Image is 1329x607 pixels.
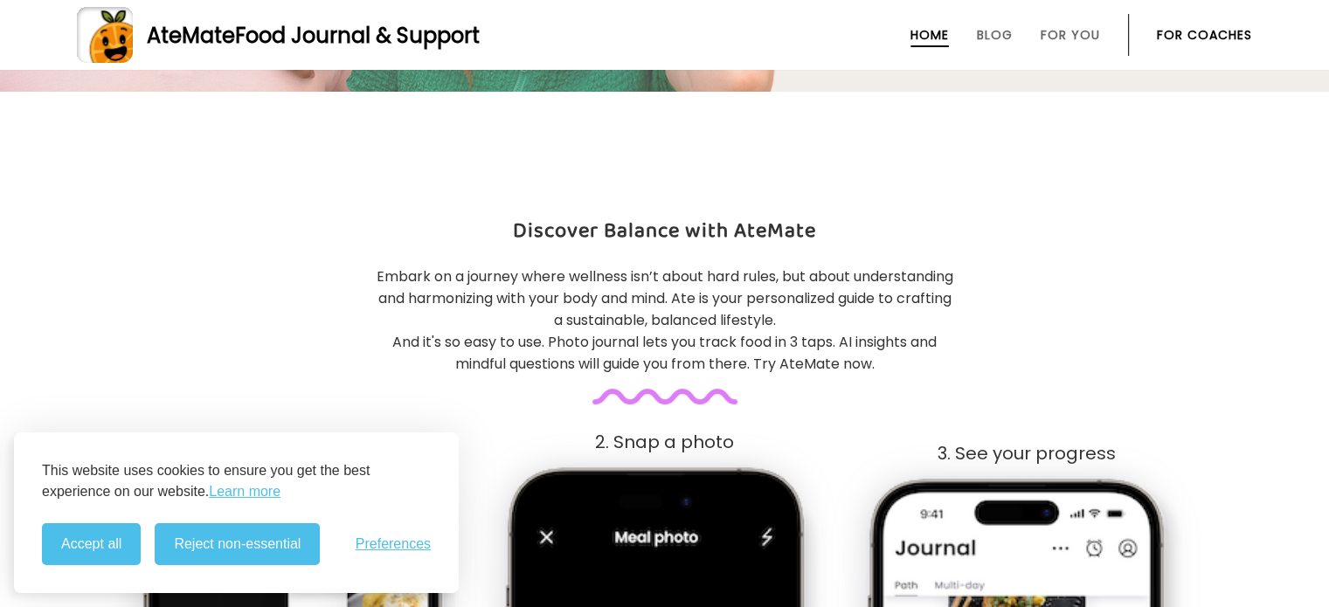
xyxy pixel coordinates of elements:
[133,20,480,51] div: AteMate
[77,7,1252,63] a: AteMateFood Journal & Support
[155,523,320,565] button: Reject non-essential
[235,21,480,50] span: Food Journal & Support
[42,460,431,502] p: This website uses cookies to ensure you get the best experience on our website.
[356,536,431,552] span: Preferences
[209,481,280,502] a: Learn more
[910,28,949,42] a: Home
[485,432,844,452] div: 2. Snap a photo
[356,536,431,552] button: Toggle preferences
[977,28,1013,42] a: Blog
[42,523,141,565] button: Accept all cookies
[1157,28,1252,42] a: For Coaches
[375,266,955,375] p: Embark on a journey where wellness isn’t about hard rules, but about understanding and harmonizin...
[848,444,1207,464] div: 3. See your progress
[1041,28,1100,42] a: For You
